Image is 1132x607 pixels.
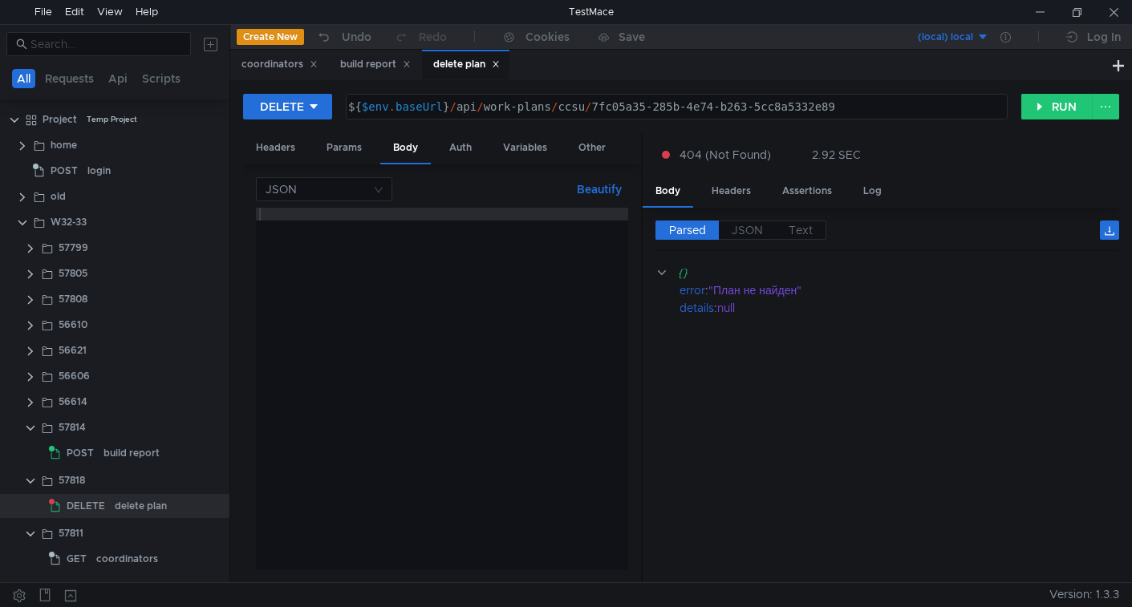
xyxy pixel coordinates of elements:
[103,441,160,465] div: build report
[12,69,35,88] button: All
[314,133,375,163] div: Params
[717,299,1098,317] div: null
[51,159,78,183] span: POST
[769,176,845,206] div: Assertions
[59,261,87,285] div: 57805
[383,25,458,49] button: Redo
[87,159,111,183] div: login
[40,69,99,88] button: Requests
[680,281,705,299] div: error
[342,27,371,47] div: Undo
[678,264,1096,281] div: {}
[570,180,628,199] button: Beautify
[789,223,813,237] span: Text
[380,133,431,164] div: Body
[340,56,411,73] div: build report
[1087,27,1121,47] div: Log In
[433,56,500,73] div: delete plan
[850,176,895,206] div: Log
[812,148,861,162] div: 2.92 SEC
[243,133,308,163] div: Headers
[699,176,764,206] div: Headers
[59,415,86,439] div: 57814
[137,69,185,88] button: Scripts
[918,30,973,45] div: (local) local
[1049,583,1119,606] span: Version: 1.3.3
[96,547,158,571] div: coordinators
[732,223,763,237] span: JSON
[67,547,87,571] span: GET
[436,133,485,163] div: Auth
[59,390,87,414] div: 56614
[304,25,383,49] button: Undo
[59,236,88,260] div: 57799
[59,338,87,362] div: 56621
[680,281,1119,299] div: :
[59,364,90,388] div: 56606
[241,56,318,73] div: coordinators
[51,184,66,208] div: old
[115,494,167,518] div: delete plan
[680,299,1119,317] div: :
[525,27,570,47] div: Cookies
[30,35,181,53] input: Search...
[680,146,771,164] span: 404 (Not Found)
[1021,94,1093,119] button: RUN
[59,468,85,492] div: 57818
[87,107,137,132] div: Temp Project
[878,24,989,50] button: (local) local
[237,29,304,45] button: Create New
[59,313,87,337] div: 56610
[59,521,83,545] div: 57811
[243,94,332,119] button: DELETE
[619,31,645,42] div: Save
[680,299,714,317] div: details
[67,494,105,518] span: DELETE
[59,287,87,311] div: 57808
[490,133,560,163] div: Variables
[566,133,619,163] div: Other
[643,176,693,208] div: Body
[669,223,706,237] span: Parsed
[260,98,304,115] div: DELETE
[51,210,87,234] div: W32-33
[43,107,77,132] div: Project
[103,69,132,88] button: Api
[67,441,94,465] span: POST
[51,133,77,157] div: home
[708,281,1098,299] div: "План не найден"
[419,27,447,47] div: Redo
